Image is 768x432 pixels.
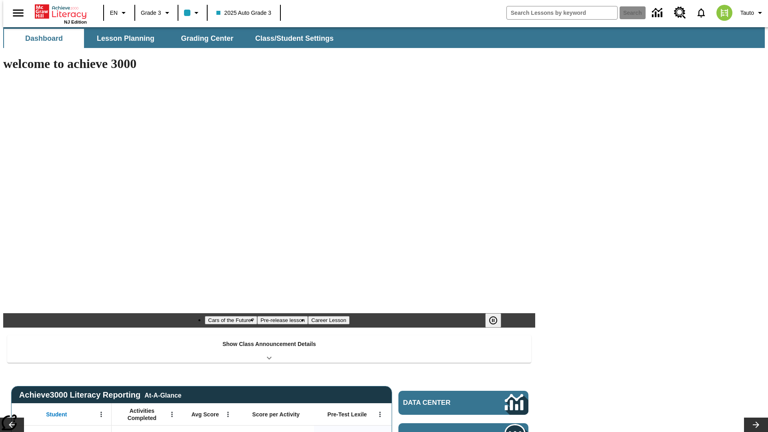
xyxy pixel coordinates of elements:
a: Resource Center, Will open in new tab [669,2,691,24]
span: EN [110,9,118,17]
div: Home [35,3,87,24]
span: Dashboard [25,34,63,43]
button: Slide 3 Career Lesson [308,316,349,324]
div: Show Class Announcement Details [7,335,531,363]
button: Open Menu [166,408,178,420]
h1: welcome to achieve 3000 [3,56,535,71]
a: Data Center [647,2,669,24]
button: Open Menu [222,408,234,420]
button: Slide 1 Cars of the Future? [205,316,257,324]
button: Grading Center [167,29,247,48]
button: Class color is light blue. Change class color [181,6,204,20]
button: Select a new avatar [712,2,737,23]
span: Achieve3000 Literacy Reporting [19,390,182,400]
button: Class/Student Settings [249,29,340,48]
div: SubNavbar [3,27,765,48]
button: Open Menu [374,408,386,420]
button: Grade: Grade 3, Select a grade [138,6,175,20]
input: search field [507,6,617,19]
span: Grade 3 [141,9,161,17]
span: Score per Activity [252,411,300,418]
span: Tauto [740,9,754,17]
span: Lesson Planning [97,34,154,43]
img: avatar image [716,5,732,21]
span: Student [46,411,67,418]
button: Profile/Settings [737,6,768,20]
a: Data Center [398,391,528,415]
button: Dashboard [4,29,84,48]
button: Open side menu [6,1,30,25]
a: Home [35,4,87,20]
button: Open Menu [95,408,107,420]
span: Activities Completed [116,407,168,422]
span: Pre-Test Lexile [328,411,367,418]
span: Class/Student Settings [255,34,334,43]
button: Pause [485,313,501,328]
button: Language: EN, Select a language [106,6,132,20]
span: Data Center [403,399,478,407]
button: Slide 2 Pre-release lesson [257,316,308,324]
span: Avg Score [191,411,219,418]
p: Show Class Announcement Details [222,340,316,348]
div: Pause [485,313,509,328]
div: At-A-Glance [144,390,181,399]
button: Lesson Planning [86,29,166,48]
button: Lesson carousel, Next [744,418,768,432]
span: Grading Center [181,34,233,43]
span: NJ Edition [64,20,87,24]
a: Notifications [691,2,712,23]
span: 2025 Auto Grade 3 [216,9,272,17]
div: SubNavbar [3,29,341,48]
